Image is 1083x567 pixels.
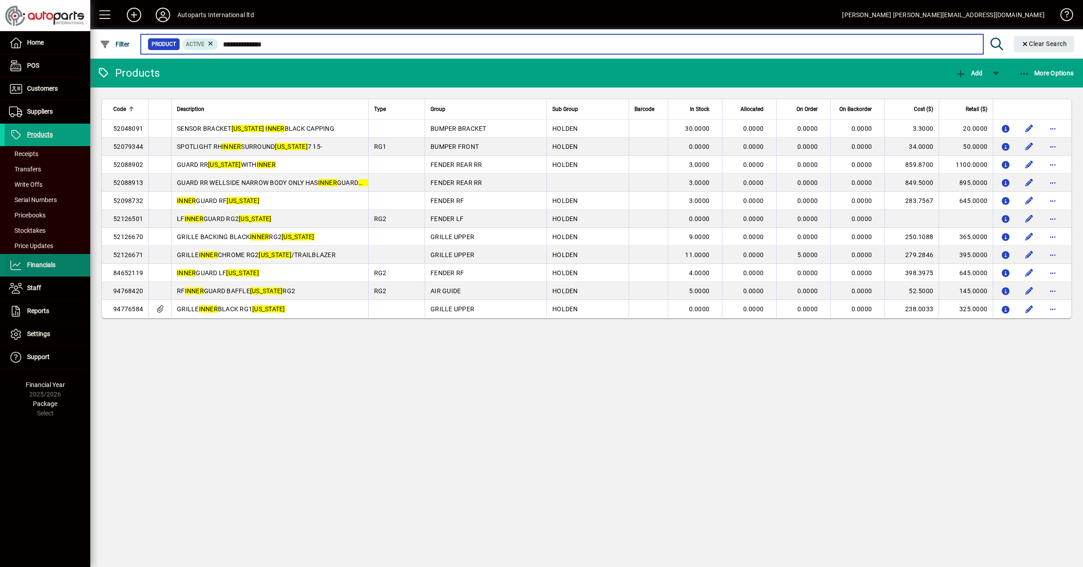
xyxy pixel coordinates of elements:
[1046,157,1060,172] button: More options
[222,143,241,150] em: INNER
[5,277,90,300] a: Staff
[5,223,90,238] a: Stocktakes
[552,233,578,240] span: HOLDEN
[177,269,259,277] span: GUARD LF
[797,305,818,313] span: 0.0000
[685,125,709,132] span: 30.0000
[939,246,993,264] td: 395.0000
[741,104,764,114] span: Allocated
[275,143,308,150] em: [US_STATE]
[1022,212,1037,226] button: Edit
[884,282,939,300] td: 52.5000
[1046,139,1060,154] button: More options
[552,104,623,114] div: Sub Group
[113,287,143,295] span: 94768420
[113,269,143,277] span: 84652119
[27,62,39,69] span: POS
[9,181,42,188] span: Write Offs
[743,143,764,150] span: 0.0000
[27,131,53,138] span: Products
[852,233,872,240] span: 0.0000
[113,161,143,168] span: 52088902
[5,346,90,369] a: Support
[852,197,872,204] span: 0.0000
[884,120,939,138] td: 3.3000
[27,330,50,337] span: Settings
[100,41,130,48] span: Filter
[689,233,710,240] span: 9.0000
[113,179,143,186] span: 52088913
[9,150,38,157] span: Receipts
[318,179,337,186] em: INNER
[177,179,391,186] span: GUARD RR WELLSIDE NARROW BODY ONLY HAS GUARD
[199,305,218,313] em: INNER
[177,269,196,277] em: INNER
[27,108,53,115] span: Suppliers
[552,251,578,258] span: HOLDEN
[1022,157,1037,172] button: Edit
[852,161,872,168] span: 0.0000
[152,40,176,49] span: Product
[5,161,90,177] a: Transfers
[1046,175,1060,190] button: More options
[689,215,710,222] span: 0.0000
[689,269,710,277] span: 4.0000
[177,287,295,295] span: RF GUARD BAFFLE RG2
[430,125,486,132] span: BUMPER BRACKET
[743,161,764,168] span: 0.0000
[252,305,285,313] em: [US_STATE]
[552,125,578,132] span: HOLDEN
[797,197,818,204] span: 0.0000
[113,305,143,313] span: 94776584
[374,269,387,277] span: RG2
[884,264,939,282] td: 398.3975
[430,233,474,240] span: GRILLE UPPER
[5,207,90,223] a: Pricebooks
[120,7,148,23] button: Add
[852,287,872,295] span: 0.0000
[689,143,710,150] span: 0.0000
[552,197,578,204] span: HOLDEN
[239,215,272,222] em: [US_STATE]
[27,85,58,92] span: Customers
[9,242,53,249] span: Price Updates
[430,179,482,186] span: FENDER REAR RR
[1046,230,1060,244] button: More options
[1022,175,1037,190] button: Edit
[914,104,933,114] span: Cost ($)
[97,66,160,80] div: Products
[842,8,1045,22] div: [PERSON_NAME] [PERSON_NAME][EMAIL_ADDRESS][DOMAIN_NAME]
[1022,230,1037,244] button: Edit
[430,269,464,277] span: FENDER RF
[797,125,818,132] span: 0.0000
[836,104,880,114] div: On Backorder
[689,197,710,204] span: 3.0000
[374,287,387,295] span: RG2
[430,104,445,114] span: Group
[177,197,259,204] span: GUARD RF
[884,192,939,210] td: 283.7567
[177,215,272,222] span: LF GUARD RG2
[430,197,464,204] span: FENDER RF
[5,101,90,123] a: Suppliers
[27,261,56,268] span: Financials
[113,104,126,114] span: Code
[5,323,90,346] a: Settings
[728,104,772,114] div: Allocated
[250,233,269,240] em: INNER
[966,104,987,114] span: Retail ($)
[852,251,872,258] span: 0.0000
[374,104,419,114] div: Type
[177,197,196,204] em: INNER
[113,215,143,222] span: 52126501
[185,287,204,295] em: INNER
[552,287,578,295] span: HOLDEN
[5,55,90,77] a: POS
[1046,212,1060,226] button: More options
[796,104,818,114] span: On Order
[552,104,578,114] span: Sub Group
[884,300,939,318] td: 238.0033
[27,39,44,46] span: Home
[797,179,818,186] span: 0.0000
[257,161,276,168] em: INNER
